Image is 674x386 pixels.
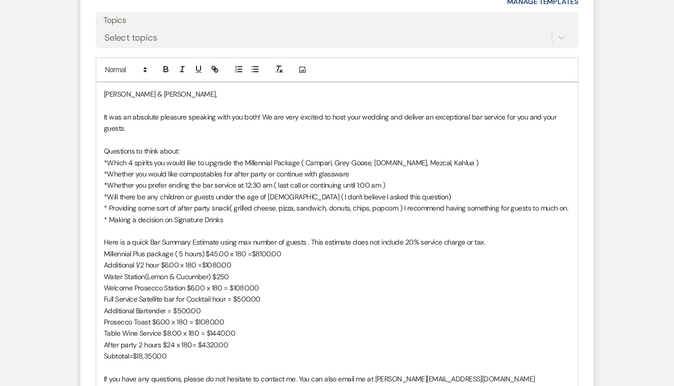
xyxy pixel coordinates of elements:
[104,259,570,271] p: Additional 1/2 hour $6.00 x 180 =$1080.00
[104,191,570,202] p: *Will there be any children or guests under the age of [DEMOGRAPHIC_DATA] ( I don't believe I ask...
[104,339,570,350] p: After party 2 hours $24 x 180= $4320.00
[104,316,570,328] p: Prosecco Toast $6.00 x 180 = $1080.00
[104,180,570,191] p: *Whether you prefer ending the bar service at 12:30 am ( last call or continuing until 1:00 am )
[104,31,157,45] div: Select topics
[104,111,570,134] p: It was an absolute pleasure speaking with you both! We are very excited to host your wedding and ...
[104,350,570,362] p: Subtotal=$18,350.00
[104,305,570,316] p: Additional Bartender = $500.00
[104,282,570,293] p: Welcome Prosecco Station $6.00 x 180 = $1080.00
[104,373,570,384] p: If you have any questions, please do not hesitate to contact me. You can also email me at [PERSON...
[104,145,570,157] p: Questions to think about:
[104,88,570,100] p: [PERSON_NAME] & [PERSON_NAME],
[104,214,570,225] p: * Making a decision on Signature Drinks
[104,168,570,180] p: *Whether you would like compostables for after party or continue with glassware
[104,236,570,248] p: Here is a quick Bar Summary Estimate using max number of guests . This estimate does not include ...
[104,202,570,214] p: * Providing some sort of after party snack( grilled cheese, pizza, sandwich, donuts, chips, popco...
[103,13,571,28] label: Topics
[104,328,570,339] p: Table Wine Service $8.00 x 180 = $1440.00
[104,293,570,305] p: Full Service Satellite bar for Cocktail hour = $500.00
[104,248,570,259] p: Millennial Plus package ( 5 hours) $45.00 x 180 =$8100.00
[104,157,570,168] p: *Which 4 spirits you would like to upgrade the Millennial Package ( Campari, Grey Goose, [DOMAIN_...
[104,271,570,282] p: Water Station(Lemon & Cucumber) $250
